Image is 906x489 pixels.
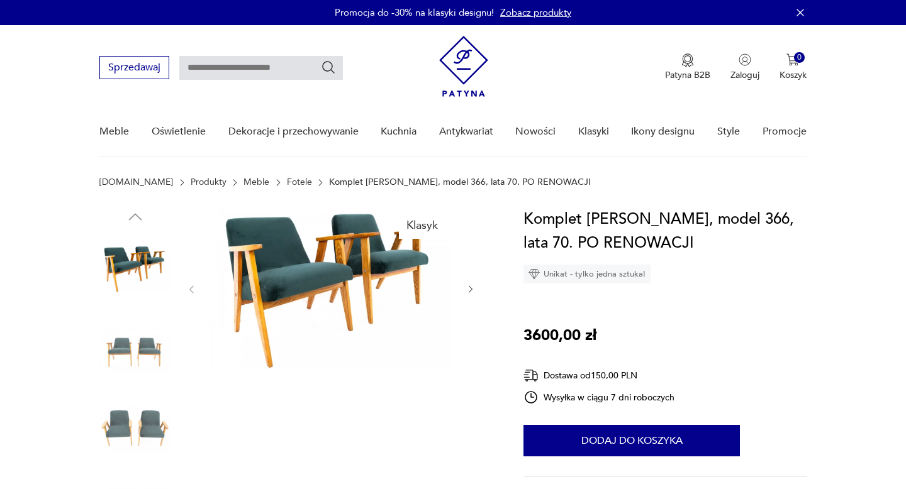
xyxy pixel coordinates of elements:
img: Ikona medalu [681,53,694,67]
a: Ikona medaluPatyna B2B [665,53,710,81]
div: Dostawa od 150,00 PLN [523,368,674,383]
a: Fotele [287,177,312,187]
div: Klasyk [399,212,445,239]
button: Sprzedawaj [99,56,169,79]
a: Meble [243,177,269,187]
button: Szukaj [321,60,336,75]
p: Patyna B2B [665,69,710,81]
img: Zdjęcie produktu Komplet foteli Chierowskiego, model 366, lata 70. PO RENOWACJI [99,393,171,464]
a: Oświetlenie [152,107,206,156]
button: Patyna B2B [665,53,710,81]
button: 0Koszyk [780,53,807,81]
a: [DOMAIN_NAME] [99,177,173,187]
img: Ikona dostawy [523,368,539,383]
div: Unikat - tylko jedna sztuka! [523,265,651,283]
p: Koszyk [780,69,807,81]
button: Dodaj do koszyka [523,425,740,456]
img: Ikonka użytkownika [739,53,751,66]
a: Sprzedawaj [99,64,169,73]
a: Promocje [763,107,807,156]
a: Zobacz produkty [500,6,571,19]
h1: Komplet [PERSON_NAME], model 366, lata 70. PO RENOWACJI [523,207,806,255]
img: Zdjęcie produktu Komplet foteli Chierowskiego, model 366, lata 70. PO RENOWACJI [99,233,171,304]
a: Kuchnia [381,107,417,156]
a: Antykwariat [439,107,493,156]
img: Zdjęcie produktu Komplet foteli Chierowskiego, model 366, lata 70. PO RENOWACJI [99,313,171,385]
a: Meble [99,107,129,156]
div: 0 [794,52,805,63]
button: Zaloguj [730,53,759,81]
p: 3600,00 zł [523,324,596,348]
div: Wysyłka w ciągu 7 dni roboczych [523,390,674,405]
a: Klasyki [578,107,609,156]
a: Ikony designu [631,107,695,156]
p: Komplet [PERSON_NAME], model 366, lata 70. PO RENOWACJI [329,177,591,187]
p: Promocja do -30% na klasyki designu! [335,6,494,19]
a: Dekoracje i przechowywanie [228,107,359,156]
a: Style [717,107,740,156]
img: Ikona diamentu [528,268,540,280]
p: Zaloguj [730,69,759,81]
img: Ikona koszyka [786,53,799,66]
a: Nowości [515,107,556,156]
img: Patyna - sklep z meblami i dekoracjami vintage [439,36,488,97]
a: Produkty [191,177,226,187]
img: Zdjęcie produktu Komplet foteli Chierowskiego, model 366, lata 70. PO RENOWACJI [210,207,452,369]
